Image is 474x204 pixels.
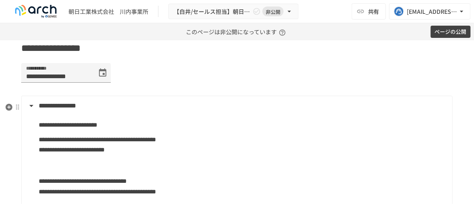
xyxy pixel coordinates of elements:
[407,7,458,17] div: [EMAIL_ADDRESS][DOMAIN_NAME]
[168,4,299,20] button: 【白井/セールス担当】朝日工業株式会社様_初期設定サポート非公開
[10,5,62,18] img: logo-default@2x-9cf2c760.svg
[68,7,148,16] div: 朝日工業株式会社 川内事業所
[186,23,288,40] p: このページは非公開になっています
[352,3,386,20] button: 共有
[389,3,471,20] button: [EMAIL_ADDRESS][DOMAIN_NAME]
[174,7,251,17] span: 【白井/セールス担当】朝日工業株式会社様_初期設定サポート
[431,26,471,38] button: ページの公開
[262,7,284,16] span: 非公開
[368,7,379,16] span: 共有
[95,65,111,81] button: Choose date, selected date is 2025年10月15日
